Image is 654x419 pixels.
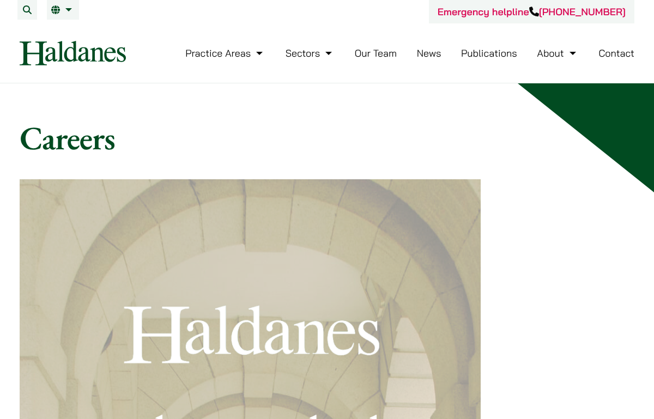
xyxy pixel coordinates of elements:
[286,47,335,59] a: Sectors
[185,47,265,59] a: Practice Areas
[417,47,441,59] a: News
[355,47,397,59] a: Our Team
[461,47,517,59] a: Publications
[51,5,75,14] a: EN
[598,47,634,59] a: Contact
[537,47,578,59] a: About
[20,118,634,157] h1: Careers
[20,41,126,65] img: Logo of Haldanes
[438,5,626,18] a: Emergency helpline[PHONE_NUMBER]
